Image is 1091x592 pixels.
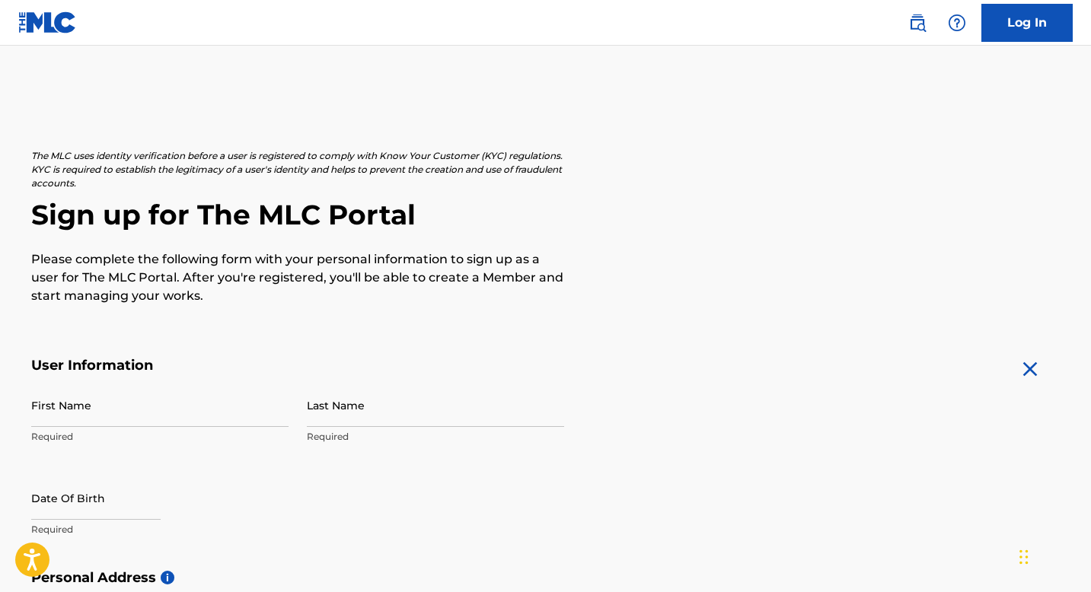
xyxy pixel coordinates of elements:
h5: User Information [31,357,564,374]
img: MLC Logo [18,11,77,33]
span: i [161,571,174,584]
img: help [948,14,966,32]
div: Help [942,8,972,38]
img: search [908,14,927,32]
h2: Sign up for The MLC Portal [31,198,1061,232]
p: The MLC uses identity verification before a user is registered to comply with Know Your Customer ... [31,149,564,190]
h5: Personal Address [31,569,1061,587]
div: Drag [1019,534,1029,580]
iframe: Chat Widget [1015,519,1091,592]
img: close [1018,357,1042,381]
p: Required [31,430,289,444]
p: Please complete the following form with your personal information to sign up as a user for The ML... [31,250,564,305]
p: Required [307,430,564,444]
p: Required [31,523,289,536]
a: Log In [981,4,1073,42]
a: Public Search [902,8,933,38]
